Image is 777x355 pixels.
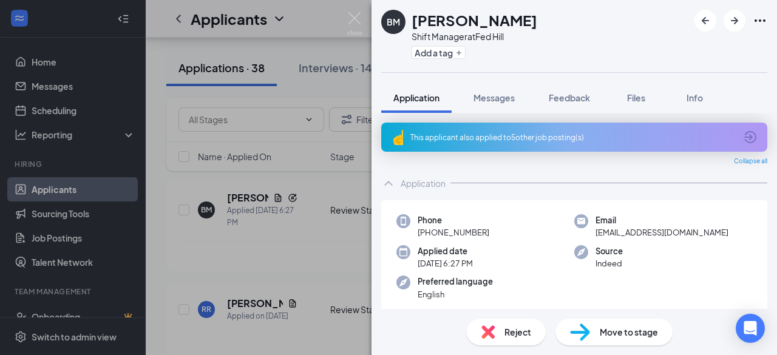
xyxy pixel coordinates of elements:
[595,214,728,226] span: Email
[724,10,745,32] button: ArrowRight
[412,10,537,30] h1: [PERSON_NAME]
[381,176,396,191] svg: ChevronUp
[727,13,742,28] svg: ArrowRight
[734,157,767,166] span: Collapse all
[600,325,658,339] span: Move to stage
[387,16,400,28] div: BM
[412,46,466,59] button: PlusAdd a tag
[694,10,716,32] button: ArrowLeftNew
[401,177,446,189] div: Application
[418,245,473,257] span: Applied date
[595,226,728,238] span: [EMAIL_ADDRESS][DOMAIN_NAME]
[736,314,765,343] div: Open Intercom Messenger
[743,130,758,144] svg: ArrowCircle
[418,276,493,288] span: Preferred language
[627,92,645,103] span: Files
[595,257,623,269] span: Indeed
[418,288,493,300] span: English
[504,325,531,339] span: Reject
[753,13,767,28] svg: Ellipses
[687,92,703,103] span: Info
[595,245,623,257] span: Source
[412,30,537,42] div: Shift Manager at Fed Hill
[418,226,489,238] span: [PHONE_NUMBER]
[698,13,713,28] svg: ArrowLeftNew
[455,49,463,56] svg: Plus
[418,214,489,226] span: Phone
[418,257,473,269] span: [DATE] 6:27 PM
[410,132,736,143] div: This applicant also applied to 5 other job posting(s)
[549,92,590,103] span: Feedback
[473,92,515,103] span: Messages
[393,92,439,103] span: Application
